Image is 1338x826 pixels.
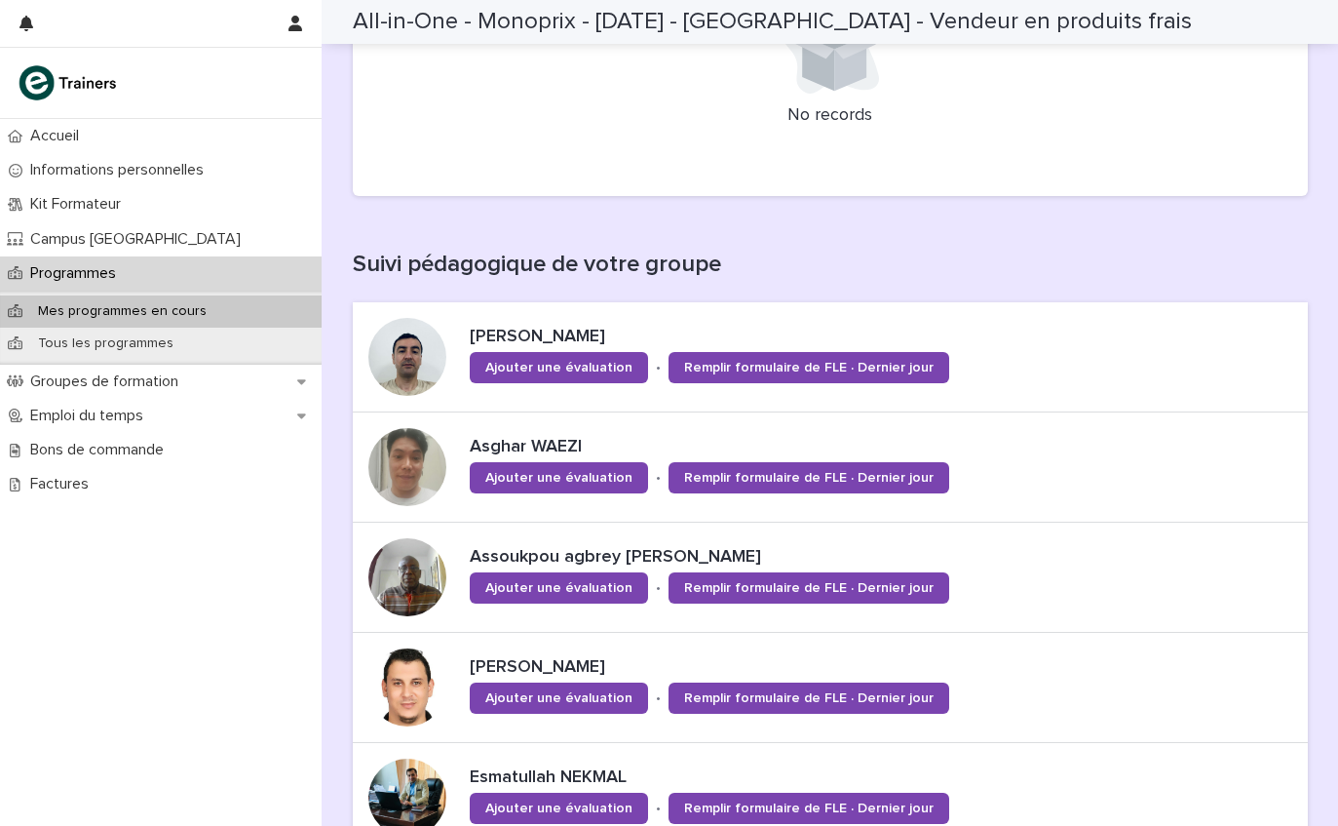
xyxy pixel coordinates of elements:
[656,470,661,487] p: •
[669,683,949,714] a: Remplir formulaire de FLE · Dernier jour
[22,127,95,145] p: Accueil
[353,302,1308,413] a: [PERSON_NAME]Ajouter une évaluation•Remplir formulaire de FLE · Dernier jour
[684,581,934,595] span: Remplir formulaire de FLE · Dernier jour
[22,407,159,425] p: Emploi du temps
[656,801,661,817] p: •
[470,462,648,493] a: Ajouter une évaluation
[470,547,1241,569] p: Assoukpou agbrey [PERSON_NAME]
[376,105,1284,127] p: No records
[22,161,219,179] p: Informations personnelles
[353,251,1308,279] h1: Suivi pédagogique de votre groupe
[353,8,1192,36] h2: All-in-One - Monoprix - [DATE] - [GEOGRAPHIC_DATA] - Vendeur en produits frais
[353,523,1308,633] a: Assoukpou agbrey [PERSON_NAME]Ajouter une évaluation•Remplir formulaire de FLE · Dernier jour
[470,327,1085,348] p: [PERSON_NAME]
[22,373,194,391] p: Groupes de formation
[22,230,256,249] p: Campus [GEOGRAPHIC_DATA]
[656,580,661,597] p: •
[22,441,179,459] p: Bons de commande
[22,195,136,214] p: Kit Formateur
[470,437,1061,458] p: Asghar WAEZI
[22,335,189,352] p: Tous les programmes
[485,471,632,485] span: Ajouter une évaluation
[656,360,661,376] p: •
[485,361,632,374] span: Ajouter une évaluation
[353,413,1308,523] a: Asghar WAEZIAjouter une évaluation•Remplir formulaire de FLE · Dernier jour
[22,475,104,493] p: Factures
[470,572,648,604] a: Ajouter une évaluation
[470,352,648,383] a: Ajouter une évaluation
[485,802,632,815] span: Ajouter une évaluation
[684,471,934,485] span: Remplir formulaire de FLE · Dernier jour
[22,303,222,320] p: Mes programmes en cours
[22,264,132,283] p: Programmes
[684,361,934,374] span: Remplir formulaire de FLE · Dernier jour
[656,690,661,707] p: •
[485,691,632,705] span: Ajouter une évaluation
[470,793,648,824] a: Ajouter une évaluation
[669,462,949,493] a: Remplir formulaire de FLE · Dernier jour
[470,767,1106,789] p: Esmatullah NEKMAL
[669,572,949,604] a: Remplir formulaire de FLE · Dernier jour
[669,352,949,383] a: Remplir formulaire de FLE · Dernier jour
[470,683,648,714] a: Ajouter une évaluation
[684,691,934,705] span: Remplir formulaire de FLE · Dernier jour
[470,657,1085,679] p: [PERSON_NAME]
[353,633,1308,743] a: [PERSON_NAME]Ajouter une évaluation•Remplir formulaire de FLE · Dernier jour
[485,581,632,595] span: Ajouter une évaluation
[669,793,949,824] a: Remplir formulaire de FLE · Dernier jour
[684,802,934,815] span: Remplir formulaire de FLE · Dernier jour
[16,63,123,102] img: K0CqGN7SDeD6s4JG8KQk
